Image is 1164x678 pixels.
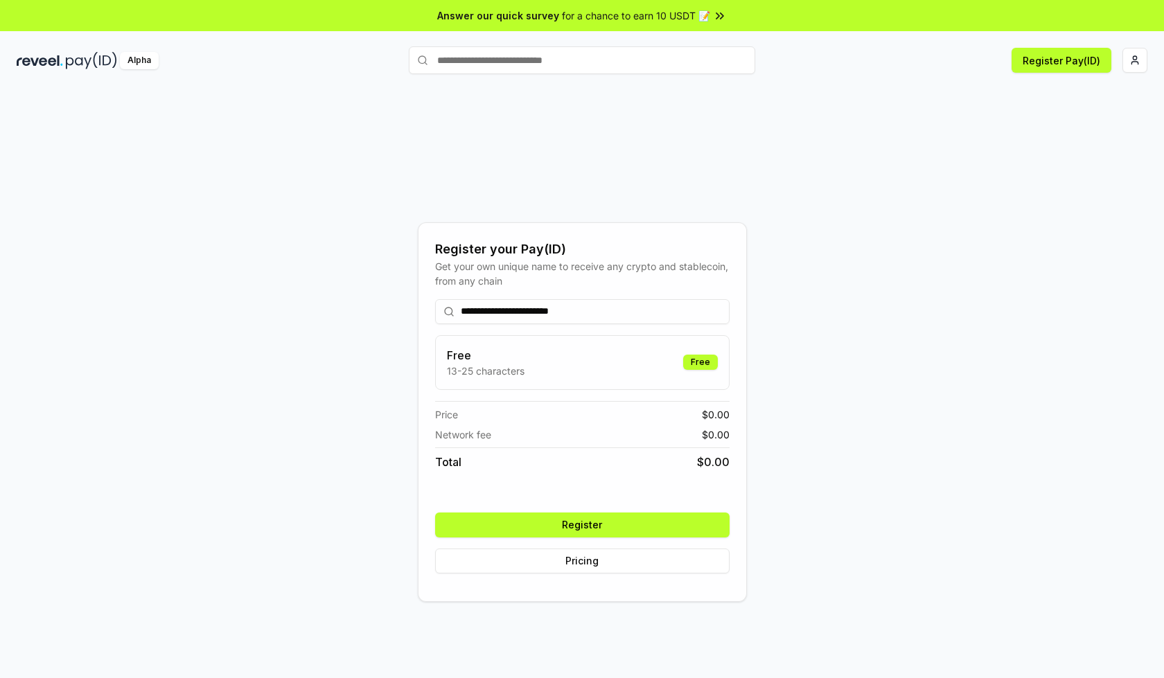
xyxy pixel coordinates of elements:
div: Alpha [120,52,159,69]
p: 13-25 characters [447,364,524,378]
span: $ 0.00 [697,454,730,470]
img: pay_id [66,52,117,69]
span: Total [435,454,461,470]
div: Register your Pay(ID) [435,240,730,259]
span: $ 0.00 [702,407,730,422]
button: Pricing [435,548,730,573]
h3: Free [447,347,524,364]
button: Register Pay(ID) [1012,48,1111,73]
span: for a chance to earn 10 USDT 📝 [562,8,710,23]
span: Price [435,407,458,422]
div: Get your own unique name to receive any crypto and stablecoin, from any chain [435,259,730,288]
span: Network fee [435,427,491,442]
button: Register [435,512,730,537]
img: reveel_dark [17,52,63,69]
span: $ 0.00 [702,427,730,442]
div: Free [683,355,718,370]
span: Answer our quick survey [437,8,559,23]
